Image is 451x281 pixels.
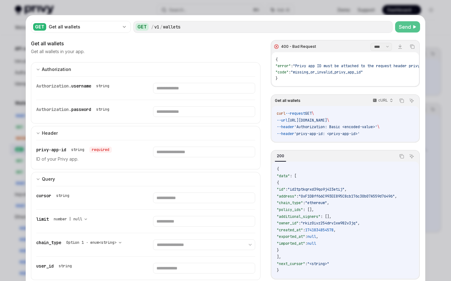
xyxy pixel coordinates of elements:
[275,76,278,81] span: }
[89,147,112,153] div: required
[378,98,388,103] p: cURL
[277,234,305,239] span: "exported_at"
[307,261,329,266] span: "<string>"
[290,173,296,178] span: : [
[163,24,181,30] div: wallets
[71,83,91,89] span: username
[289,70,291,75] span: :
[303,207,314,212] span: : [],
[303,228,305,233] span: :
[327,118,329,123] span: \
[136,23,149,31] div: GET
[36,263,54,269] span: user_id
[36,240,61,245] span: chain_type
[275,63,291,68] span: "error"
[408,43,416,51] button: Copy the contents from the code block
[96,83,109,88] div: string
[277,131,294,136] span: --header
[277,214,320,219] span: "additional_signers"
[301,221,358,226] span: "rkiz0ivz254drv1xw982v3jq"
[36,147,112,153] div: privy-app-id
[36,239,124,246] div: chain_type
[71,147,84,152] div: string
[299,221,301,226] span: :
[277,228,303,233] span: "created_at"
[344,187,347,192] span: ,
[395,21,420,33] button: Send
[334,228,336,233] span: ,
[369,95,396,106] button: cURL
[307,234,316,239] span: null
[31,172,260,186] button: expand input section
[305,111,312,116] span: GET
[288,187,344,192] span: "id2tptkqrxd39qo9j423etij"
[42,175,55,183] div: Query
[277,173,290,178] span: "data"
[327,200,329,205] span: ,
[291,63,293,68] span: :
[358,221,360,226] span: ,
[291,70,363,75] span: "missing_or_invalid_privy_app_id"
[275,98,300,103] span: Get all wallets
[277,194,296,199] span: "address"
[33,23,46,31] div: GET
[36,263,74,269] div: user_id
[275,152,286,160] div: 200
[312,111,314,116] span: \
[36,216,49,222] span: limit
[398,152,406,160] button: Copy the contents from the code block
[294,131,360,136] span: 'privy-app-id: <privy-app-id>'
[36,83,112,89] div: Authorization.username
[154,24,159,30] div: v1
[320,214,331,219] span: : [],
[296,194,299,199] span: :
[59,263,72,268] div: string
[277,200,303,205] span: "chain_type"
[299,194,395,199] span: "0xF1DBff66C993EE895C8cb176c30b07A559d76496"
[277,221,299,226] span: "owner_id"
[277,254,281,259] span: ],
[151,24,154,30] div: /
[408,97,416,105] button: Ask AI
[277,180,279,185] span: {
[31,48,85,55] p: Get all wallets in your app.
[395,194,397,199] span: ,
[36,107,71,112] span: Authorization.
[42,129,58,137] div: Header
[71,107,91,112] span: password
[277,248,279,253] span: }
[277,118,288,123] span: --url
[277,241,305,246] span: "imported_at"
[398,97,406,105] button: Copy the contents from the code block
[160,24,162,30] div: /
[36,193,51,198] span: cursor
[294,124,377,129] span: 'Authorization: Basic <encoded-value>'
[277,124,294,129] span: --header
[305,234,307,239] span: :
[288,118,327,123] span: [URL][DOMAIN_NAME]
[277,207,303,212] span: "policy_ids"
[277,187,285,192] span: "id"
[277,261,305,266] span: "next_cursor"
[275,57,278,62] span: {
[285,187,288,192] span: :
[36,216,90,222] div: limit
[96,107,109,112] div: string
[56,193,69,198] div: string
[49,24,119,30] div: Get all wallets
[307,241,316,246] span: null
[377,124,379,129] span: \
[31,126,260,140] button: expand input section
[316,234,318,239] span: ,
[277,167,279,172] span: {
[31,62,260,76] button: expand input section
[277,111,285,116] span: curl
[305,261,307,266] span: :
[305,241,307,246] span: :
[305,200,327,205] span: "ethereum"
[293,63,437,68] span: "Privy app ID must be attached to the request header privy-app-id"
[36,147,66,153] span: privy-app-id
[36,155,138,163] p: ID of your Privy app.
[303,200,305,205] span: :
[399,23,411,31] span: Send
